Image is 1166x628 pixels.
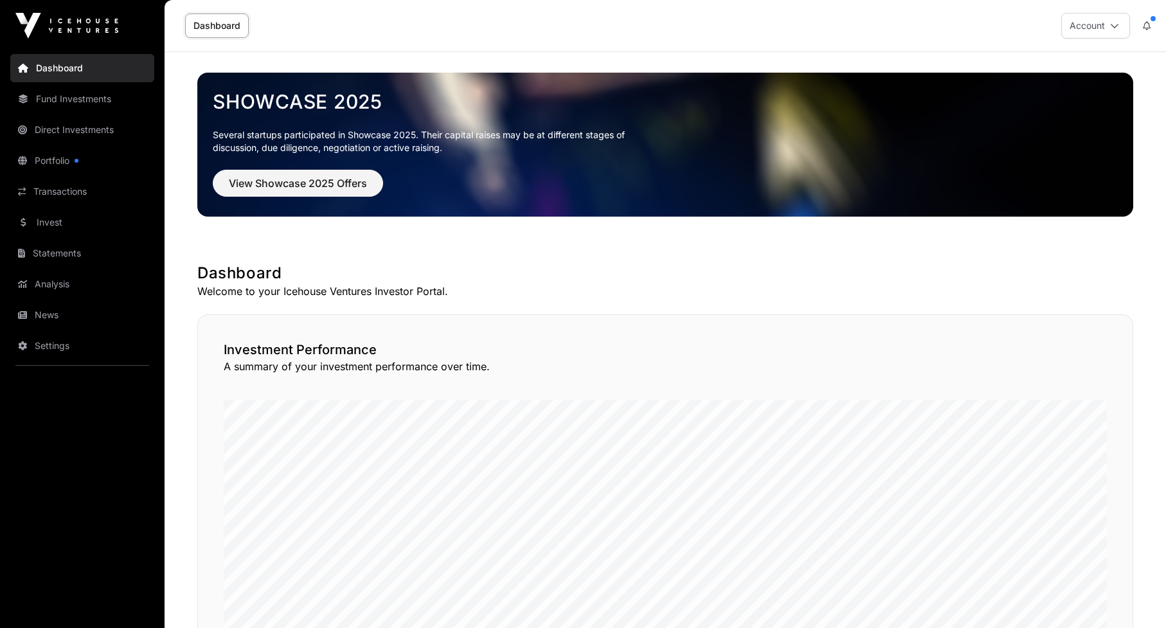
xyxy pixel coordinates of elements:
a: Statements [10,239,154,267]
p: Welcome to your Icehouse Ventures Investor Portal. [197,283,1133,299]
button: Account [1061,13,1130,39]
button: View Showcase 2025 Offers [213,170,383,197]
a: View Showcase 2025 Offers [213,183,383,195]
a: Invest [10,208,154,237]
a: Fund Investments [10,85,154,113]
a: Analysis [10,270,154,298]
iframe: Chat Widget [1102,566,1166,628]
span: View Showcase 2025 Offers [229,175,367,191]
a: Settings [10,332,154,360]
img: Icehouse Ventures Logo [15,13,118,39]
a: Transactions [10,177,154,206]
h1: Dashboard [197,263,1133,283]
a: Dashboard [10,54,154,82]
a: News [10,301,154,329]
a: Portfolio [10,147,154,175]
h2: Investment Performance [224,341,1107,359]
a: Direct Investments [10,116,154,144]
a: Dashboard [185,13,249,38]
a: Showcase 2025 [213,90,1118,113]
p: Several startups participated in Showcase 2025. Their capital raises may be at different stages o... [213,129,645,154]
img: Showcase 2025 [197,73,1133,217]
p: A summary of your investment performance over time. [224,359,1107,374]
